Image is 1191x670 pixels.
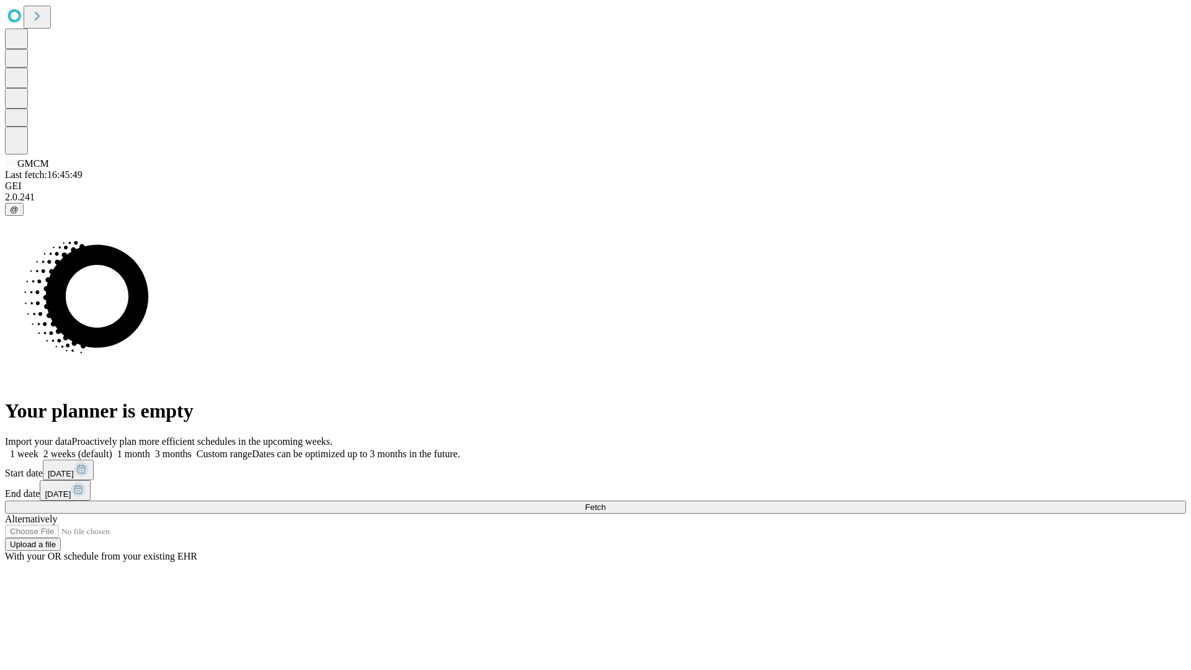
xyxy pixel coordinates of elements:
[43,460,94,480] button: [DATE]
[72,436,332,447] span: Proactively plan more efficient schedules in the upcoming weeks.
[17,158,49,169] span: GMCM
[5,192,1186,203] div: 2.0.241
[197,449,252,459] span: Custom range
[585,502,605,512] span: Fetch
[5,501,1186,514] button: Fetch
[10,449,38,459] span: 1 week
[252,449,460,459] span: Dates can be optimized up to 3 months in the future.
[117,449,150,459] span: 1 month
[48,469,74,478] span: [DATE]
[40,480,91,501] button: [DATE]
[5,169,83,180] span: Last fetch: 16:45:49
[5,203,24,216] button: @
[5,538,61,551] button: Upload a file
[5,551,197,561] span: With your OR schedule from your existing EHR
[5,514,57,524] span: Alternatively
[155,449,192,459] span: 3 months
[5,480,1186,501] div: End date
[10,205,19,214] span: @
[43,449,112,459] span: 2 weeks (default)
[45,489,71,499] span: [DATE]
[5,436,72,447] span: Import your data
[5,181,1186,192] div: GEI
[5,400,1186,422] h1: Your planner is empty
[5,460,1186,480] div: Start date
